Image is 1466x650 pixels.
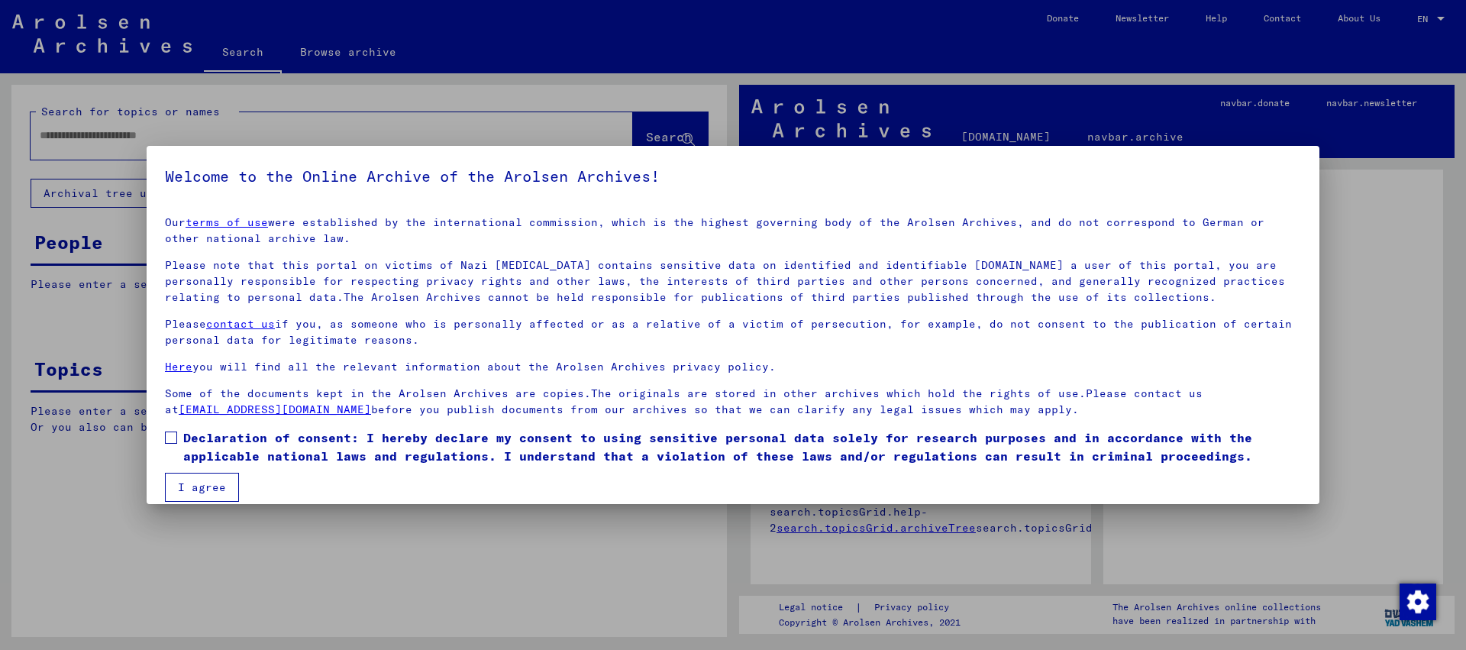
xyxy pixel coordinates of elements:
[165,360,192,374] a: Here
[179,403,371,416] a: [EMAIL_ADDRESS][DOMAIN_NAME]
[165,257,1301,306] p: Please note that this portal on victims of Nazi [MEDICAL_DATA] contains sensitive data on identif...
[165,164,1301,189] h5: Welcome to the Online Archive of the Arolsen Archives!
[165,316,1301,348] p: Please if you, as someone who is personally affected or as a relative of a victim of persecution,...
[165,473,239,502] button: I agree
[1400,584,1436,620] img: Change consent
[165,359,1301,375] p: you will find all the relevant information about the Arolsen Archives privacy policy.
[165,215,1301,247] p: Our were established by the international commission, which is the highest governing body of the ...
[186,215,268,229] a: terms of use
[165,386,1301,418] p: Some of the documents kept in the Arolsen Archives are copies.The originals are stored in other a...
[206,317,275,331] a: contact us
[183,428,1301,465] span: Declaration of consent: I hereby declare my consent to using sensitive personal data solely for r...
